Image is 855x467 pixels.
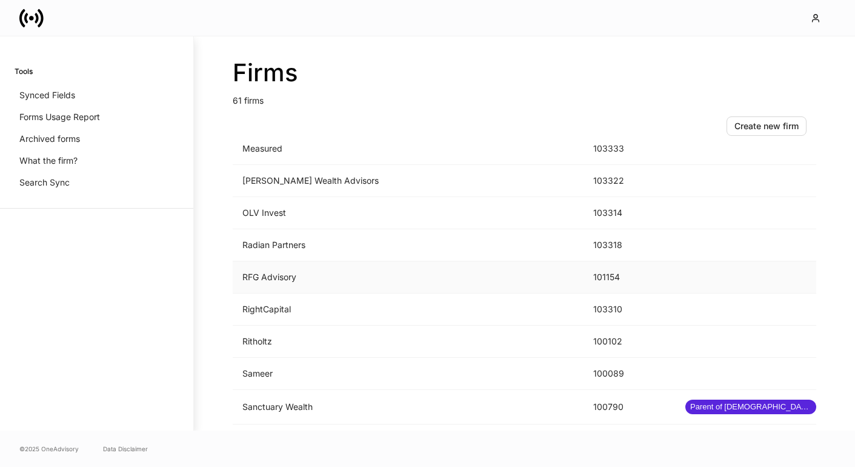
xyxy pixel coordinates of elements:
a: What the firm? [15,150,179,172]
td: Ritholtz [233,326,584,358]
a: Search Sync [15,172,179,193]
td: 100102 [584,326,676,358]
div: Create new firm [734,120,799,132]
span: © 2025 OneAdvisory [19,444,79,454]
p: Archived forms [19,133,80,145]
td: 103322 [584,165,676,197]
td: OLV Invest [233,197,584,229]
td: RFG Advisory [233,261,584,294]
button: Create new firm [727,116,807,136]
p: What the firm? [19,155,78,167]
td: [PERSON_NAME] Wealth Advisors [233,165,584,197]
td: Radian Partners [233,229,584,261]
td: 103333 [584,133,676,165]
p: Forms Usage Report [19,111,100,123]
td: Sanctuary Wealth [233,390,584,425]
p: 61 firms [233,87,816,107]
td: 100790 [584,390,676,425]
span: Parent of [DEMOGRAPHIC_DATA] firms [685,401,816,413]
td: 103318 [584,229,676,261]
td: 103315 [584,425,676,459]
td: Sanctuary Wealth Training [233,425,584,459]
p: Synced Fields [19,89,75,101]
td: 103310 [584,294,676,326]
td: Measured [233,133,584,165]
td: Sameer [233,358,584,390]
a: Data Disclaimer [103,444,148,454]
h6: Tools [15,66,33,77]
a: Archived forms [15,128,179,150]
a: Forms Usage Report [15,106,179,128]
p: Search Sync [19,176,70,189]
h2: Firms [233,58,816,87]
td: 101154 [584,261,676,294]
td: 100089 [584,358,676,390]
td: 103314 [584,197,676,229]
td: RightCapital [233,294,584,326]
a: Synced Fields [15,84,179,106]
